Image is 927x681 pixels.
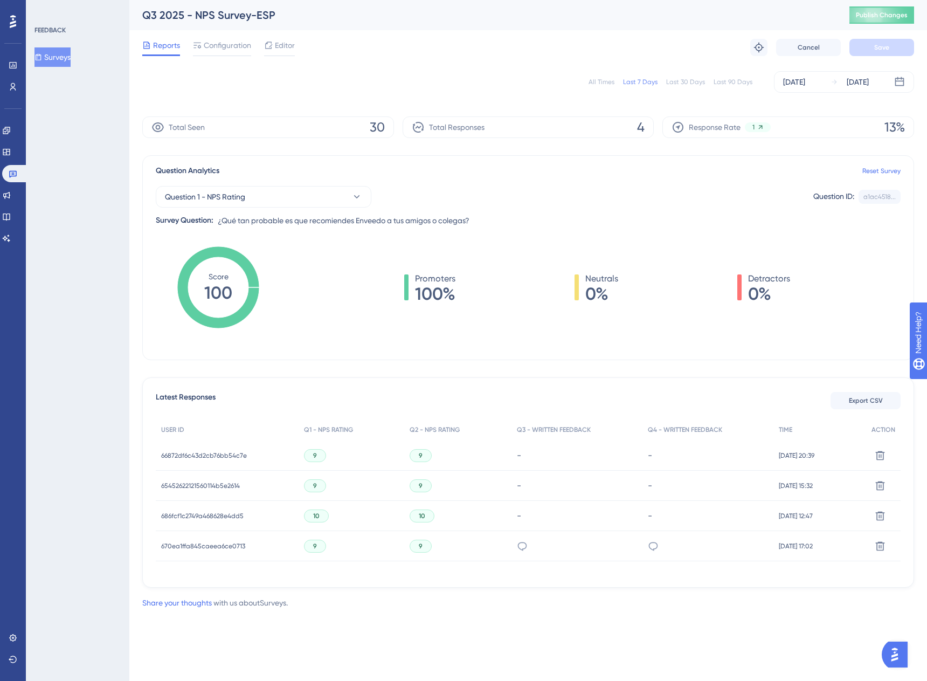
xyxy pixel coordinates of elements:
[874,43,889,52] span: Save
[798,43,820,52] span: Cancel
[517,450,637,460] div: -
[204,283,232,303] tspan: 100
[783,75,805,88] div: [DATE]
[856,11,908,19] span: Publish Changes
[748,272,790,285] span: Detractors
[419,481,423,490] span: 9
[204,39,251,52] span: Configuration
[752,123,755,132] span: 1
[142,599,212,607] a: Share your thoughts
[156,391,216,410] span: Latest Responses
[862,167,901,175] a: Reset Survey
[637,119,645,136] span: 4
[585,272,618,285] span: Neutrals
[517,511,637,521] div: -
[153,39,180,52] span: Reports
[589,78,614,86] div: All Times
[884,119,905,136] span: 13%
[847,75,869,88] div: [DATE]
[169,121,205,134] span: Total Seen
[849,6,914,24] button: Publish Changes
[666,78,705,86] div: Last 30 Days
[648,425,722,434] span: Q4 - WRITTEN FEEDBACK
[517,480,637,491] div: -
[648,480,769,491] div: -
[156,186,371,208] button: Question 1 - NPS Rating
[831,392,901,409] button: Export CSV
[882,638,914,671] iframe: UserGuiding AI Assistant Launcher
[429,121,485,134] span: Total Responses
[275,39,295,52] span: Editor
[648,511,769,521] div: -
[142,8,822,23] div: Q3 2025 - NPS Survey-ESP
[410,425,460,434] span: Q2 - NPS RATING
[748,285,790,302] span: 0%
[34,26,66,35] div: FEEDBACK
[161,512,244,520] span: 686fcf1c2749a468628e4dd5
[156,164,219,177] span: Question Analytics
[161,481,240,490] span: 65452622121560114b5e2614
[419,512,425,520] span: 10
[313,451,317,460] span: 9
[779,481,813,490] span: [DATE] 15:32
[370,119,385,136] span: 30
[304,425,353,434] span: Q1 - NPS RATING
[313,481,317,490] span: 9
[849,39,914,56] button: Save
[142,596,288,609] div: with us about Surveys .
[34,47,71,67] button: Surveys
[156,214,213,227] div: Survey Question:
[161,542,245,551] span: 670ea1ffa845caeea6ce0713
[517,425,591,434] span: Q3 - WRITTEN FEEDBACK
[419,451,423,460] span: 9
[415,272,455,285] span: Promoters
[779,542,813,551] span: [DATE] 17:02
[779,425,792,434] span: TIME
[714,78,752,86] div: Last 90 Days
[313,542,317,551] span: 9
[863,192,896,201] div: a1ac4518...
[209,272,229,281] tspan: Score
[689,121,741,134] span: Response Rate
[779,512,813,520] span: [DATE] 12:47
[648,450,769,460] div: -
[849,396,883,405] span: Export CSV
[161,425,184,434] span: USER ID
[218,214,469,227] span: ¿Qué tan probable es que recomiendes Enveedo a tus amigos o colegas?
[313,512,320,520] span: 10
[415,285,455,302] span: 100%
[779,451,814,460] span: [DATE] 20:39
[419,542,423,551] span: 9
[813,190,854,204] div: Question ID:
[161,451,247,460] span: 66872df6c43d2cb76bb54c7e
[776,39,841,56] button: Cancel
[623,78,658,86] div: Last 7 Days
[871,425,895,434] span: ACTION
[165,190,245,203] span: Question 1 - NPS Rating
[585,285,618,302] span: 0%
[25,3,67,16] span: Need Help?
